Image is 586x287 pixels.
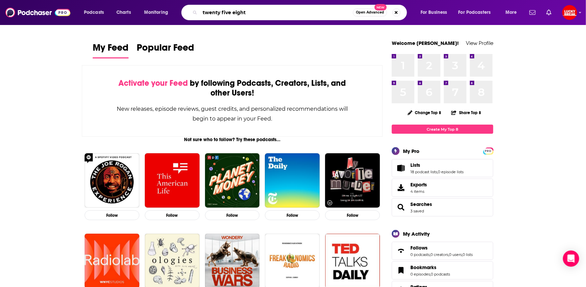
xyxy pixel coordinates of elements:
a: Lists [410,162,464,168]
div: Open Intercom Messenger [563,251,579,267]
button: open menu [416,7,456,18]
a: Exports [392,179,493,197]
button: Change Top 8 [404,108,446,117]
span: Open Advanced [356,11,384,14]
button: Follow [325,210,380,220]
button: Follow [145,210,200,220]
a: Follows [410,245,473,251]
span: , [430,272,431,277]
span: Popular Feed [137,42,194,57]
a: Searches [394,203,408,212]
span: For Business [421,8,447,17]
a: Searches [410,201,432,207]
a: 18 podcast lists [410,169,437,174]
div: New releases, episode reviews, guest credits, and personalized recommendations will begin to appe... [116,104,348,124]
a: 0 episodes [410,272,430,277]
span: , [437,169,438,174]
a: View Profile [466,40,493,46]
a: 0 podcasts [431,272,450,277]
span: PRO [484,149,492,154]
a: Show notifications dropdown [544,7,554,18]
span: Bookmarks [410,264,436,270]
span: Follows [392,242,493,260]
img: My Favorite Murder with Karen Kilgariff and Georgia Hardstark [325,153,380,208]
span: Exports [410,182,427,188]
span: Activate your Feed [118,78,188,88]
a: Bookmarks [410,264,450,270]
a: 0 episode lists [438,169,464,174]
span: My Feed [93,42,129,57]
img: The Joe Rogan Experience [85,153,139,208]
a: Popular Feed [137,42,194,58]
span: Lists [410,162,420,168]
img: The Daily [265,153,320,208]
a: Follows [394,246,408,256]
button: Follow [205,210,260,220]
button: open menu [79,7,113,18]
span: New [375,4,387,10]
a: 0 creators [430,252,448,257]
div: Not sure who to follow? Try these podcasts... [82,137,383,142]
span: Searches [392,198,493,216]
span: Follows [410,245,428,251]
span: 4 items [410,189,427,194]
span: More [505,8,517,17]
button: Open AdvancedNew [353,8,387,17]
a: Welcome [PERSON_NAME]! [392,40,459,46]
div: Search podcasts, credits, & more... [188,5,413,20]
a: 0 lists [463,252,473,257]
span: Bookmarks [392,261,493,280]
span: Logged in as annagregory [562,5,577,20]
span: Podcasts [84,8,104,17]
input: Search podcasts, credits, & more... [200,7,353,18]
a: My Feed [93,42,129,58]
button: Follow [85,210,139,220]
img: User Profile [562,5,577,20]
a: Show notifications dropdown [527,7,538,18]
button: Follow [265,210,320,220]
button: open menu [139,7,177,18]
button: Show profile menu [562,5,577,20]
a: 0 podcasts [410,252,430,257]
a: 0 users [449,252,462,257]
a: Lists [394,163,408,173]
a: Create My Top 8 [392,125,493,134]
a: PRO [484,148,492,153]
a: Charts [112,7,135,18]
span: Exports [394,183,408,192]
div: My Pro [403,148,420,154]
img: Planet Money [205,153,260,208]
button: Share Top 8 [451,106,481,119]
span: Monitoring [144,8,168,17]
button: open menu [501,7,525,18]
img: Podchaser - Follow, Share and Rate Podcasts [5,6,70,19]
a: 3 saved [410,209,424,213]
span: Charts [116,8,131,17]
span: Lists [392,159,493,177]
div: My Activity [403,231,430,237]
span: , [448,252,449,257]
div: by following Podcasts, Creators, Lists, and other Users! [116,78,348,98]
button: open menu [454,7,501,18]
a: Bookmarks [394,266,408,275]
img: This American Life [145,153,200,208]
span: For Podcasters [458,8,491,17]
